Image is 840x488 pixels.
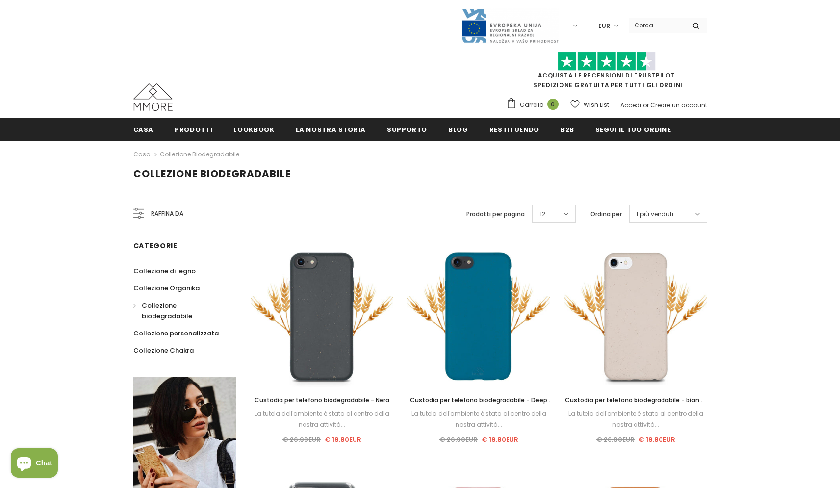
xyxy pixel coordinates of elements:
a: Blog [448,118,468,140]
a: Collezione biodegradabile [133,297,226,325]
a: Acquista le recensioni di TrustPilot [538,71,675,79]
span: supporto [387,125,427,134]
span: I più venduti [637,209,673,219]
span: Collezione biodegradabile [142,301,192,321]
a: Accedi [620,101,641,109]
a: Collezione Organika [133,280,200,297]
span: B2B [560,125,574,134]
span: Collezione Chakra [133,346,194,355]
span: Prodotti [175,125,212,134]
span: Collezione personalizzata [133,329,219,338]
span: Collezione Organika [133,283,200,293]
a: Custodia per telefono biodegradabile - Deep Sea Blue [407,395,550,406]
a: Collezione di legno [133,262,196,280]
span: € 19.80EUR [638,435,675,444]
span: Custodia per telefono biodegradabile - Deep Sea Blue [410,396,552,415]
span: Lookbook [233,125,274,134]
span: 12 [540,209,545,219]
span: € 26.90EUR [282,435,321,444]
div: La tutela dell'ambiente è stata al centro della nostra attività... [564,409,707,430]
span: EUR [598,21,610,31]
span: 0 [547,99,559,110]
a: B2B [560,118,574,140]
span: € 19.80EUR [325,435,361,444]
span: Custodia per telefono biodegradabile - Nera [255,396,389,404]
span: Collezione biodegradabile [133,167,291,180]
span: SPEDIZIONE GRATUITA PER TUTTI GLI ORDINI [506,56,707,89]
span: Blog [448,125,468,134]
a: Wish List [570,96,609,113]
a: La nostra storia [296,118,366,140]
span: Carrello [520,100,543,110]
a: Collezione Chakra [133,342,194,359]
label: Prodotti per pagina [466,209,525,219]
span: Casa [133,125,154,134]
span: Segui il tuo ordine [595,125,671,134]
img: Fidati di Pilot Stars [558,52,656,71]
a: Segui il tuo ordine [595,118,671,140]
a: Collezione personalizzata [133,325,219,342]
a: Carrello 0 [506,98,563,112]
span: Custodia per telefono biodegradabile - bianco naturale [565,396,707,415]
a: Creare un account [650,101,707,109]
span: € 26.90EUR [596,435,635,444]
img: Casi MMORE [133,83,173,111]
img: Javni Razpis [461,8,559,44]
label: Ordina per [590,209,622,219]
a: Lookbook [233,118,274,140]
div: La tutela dell'ambiente è stata al centro della nostra attività... [407,409,550,430]
a: Casa [133,118,154,140]
span: Wish List [584,100,609,110]
a: Custodia per telefono biodegradabile - Nera [251,395,393,406]
span: Restituendo [489,125,539,134]
span: Categorie [133,241,178,251]
input: Search Site [629,18,685,32]
inbox-online-store-chat: Shopify online store chat [8,448,61,480]
a: Restituendo [489,118,539,140]
a: Prodotti [175,118,212,140]
div: La tutela dell'ambiente è stata al centro della nostra attività... [251,409,393,430]
span: € 19.80EUR [482,435,518,444]
span: Raffina da [151,208,183,219]
a: Javni Razpis [461,21,559,29]
span: € 26.90EUR [439,435,478,444]
a: supporto [387,118,427,140]
a: Casa [133,149,151,160]
span: or [643,101,649,109]
a: Collezione biodegradabile [160,150,239,158]
span: La nostra storia [296,125,366,134]
a: Custodia per telefono biodegradabile - bianco naturale [564,395,707,406]
span: Collezione di legno [133,266,196,276]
